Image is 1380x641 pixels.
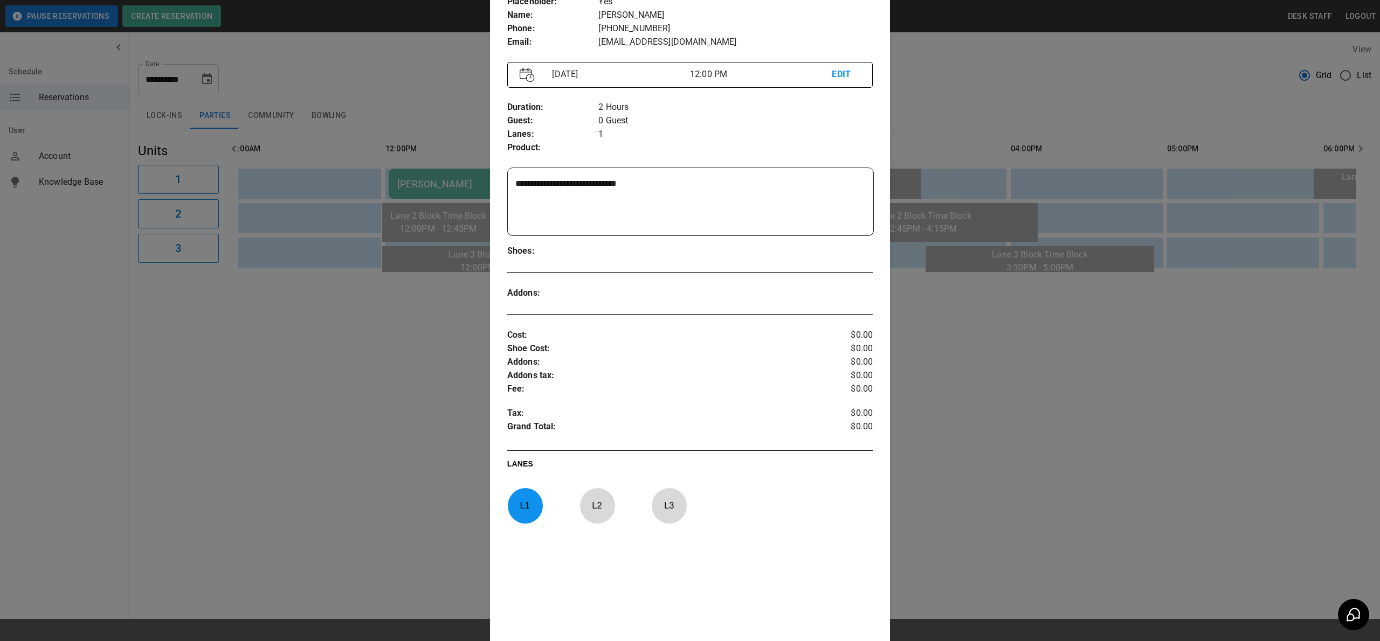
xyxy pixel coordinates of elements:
p: LANES [507,458,873,473]
p: Fee : [507,382,812,396]
p: Email : [507,36,599,49]
p: [EMAIL_ADDRESS][DOMAIN_NAME] [598,36,873,49]
p: Cost : [507,329,812,342]
p: Addons : [507,287,599,300]
p: Tax : [507,407,812,420]
p: [PERSON_NAME] [598,9,873,22]
p: EDIT [832,68,860,81]
p: Phone : [507,22,599,36]
p: $0.00 [812,342,873,356]
p: Shoe Cost : [507,342,812,356]
p: L 1 [507,493,543,518]
p: $0.00 [812,382,873,396]
p: [PHONE_NUMBER] [598,22,873,36]
p: Addons tax : [507,369,812,382]
p: $0.00 [812,407,873,420]
p: $0.00 [812,369,873,382]
p: [DATE] [548,68,689,81]
p: L 3 [651,493,687,518]
p: Product : [507,141,599,155]
img: Vector [520,68,535,82]
p: 0 Guest [598,114,873,128]
p: Duration : [507,101,599,114]
p: Grand Total : [507,420,812,436]
p: $0.00 [812,356,873,369]
p: Shoes : [507,245,599,258]
p: $0.00 [812,329,873,342]
p: L 2 [579,493,615,518]
p: $0.00 [812,420,873,436]
p: Name : [507,9,599,22]
p: Guest : [507,114,599,128]
p: Lanes : [507,128,599,141]
p: 12:00 PM [690,68,832,81]
p: 2 Hours [598,101,873,114]
p: Addons : [507,356,812,369]
p: 1 [598,128,873,141]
